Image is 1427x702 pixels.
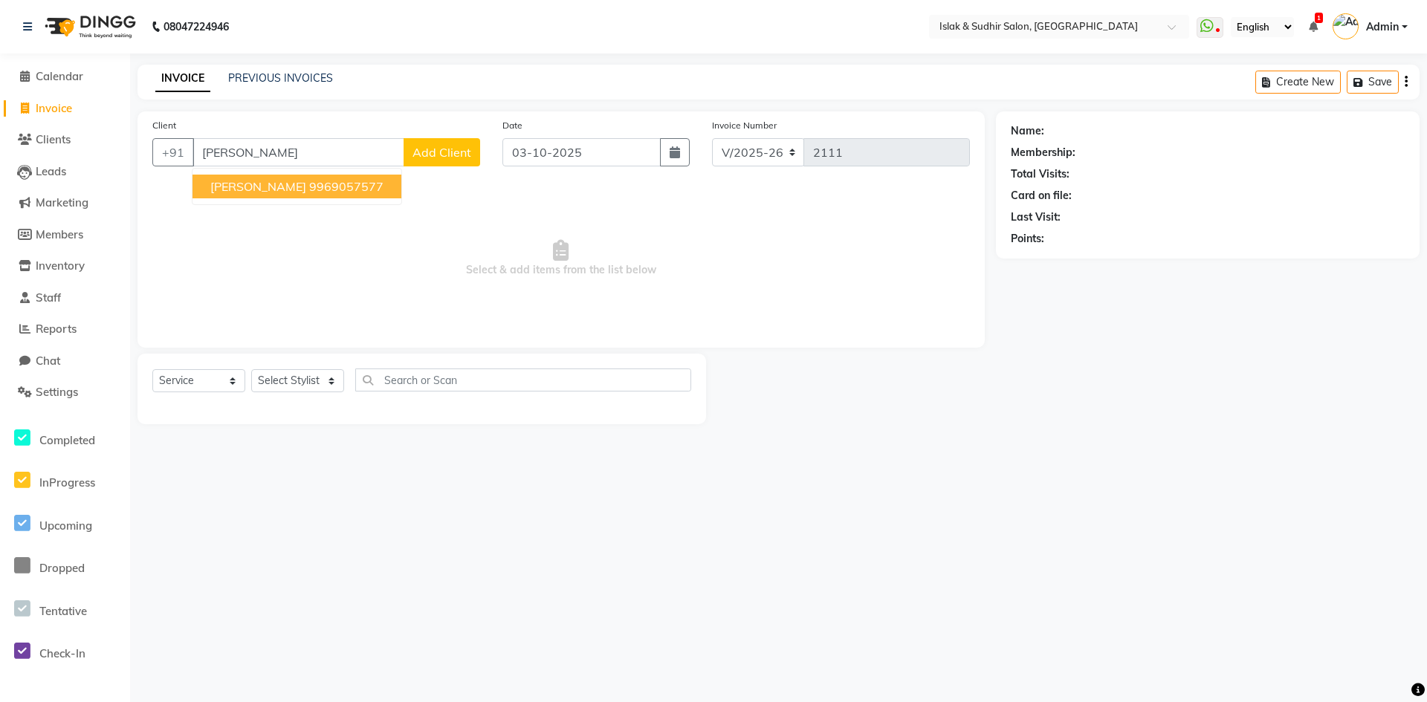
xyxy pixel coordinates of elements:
span: Upcoming [39,519,92,533]
span: InProgress [39,475,95,490]
span: Dropped [39,561,85,575]
span: Invoice [36,101,72,115]
span: Add Client [412,145,471,160]
a: Staff [4,290,126,307]
button: Add Client [404,138,480,166]
a: INVOICE [155,65,210,92]
span: Chat [36,354,60,368]
label: Date [502,119,522,132]
a: PREVIOUS INVOICES [228,71,333,85]
div: Last Visit: [1011,209,1061,225]
img: Admin [1333,13,1359,39]
input: Search by Name/Mobile/Email/Code [192,138,404,166]
span: 1 [1315,13,1323,23]
a: Inventory [4,258,126,275]
span: Marketing [36,195,88,209]
span: Inventory [36,259,85,273]
span: Tentative [39,604,87,618]
a: Reports [4,321,126,338]
button: +91 [152,138,194,166]
span: Select & add items from the list below [152,184,970,333]
a: Members [4,227,126,244]
span: [PERSON_NAME] [210,179,306,194]
span: Staff [36,290,61,305]
button: Create New [1255,71,1341,94]
a: 1 [1309,20,1318,33]
div: Name: [1011,123,1044,139]
label: Invoice Number [712,119,777,132]
input: Search or Scan [355,368,691,391]
span: Members [36,227,83,241]
span: Leads [36,164,66,178]
a: Marketing [4,195,126,212]
ngb-highlight: 9969057577 [309,179,384,194]
a: Invoice [4,100,126,117]
span: Reports [36,322,77,336]
span: Completed [39,433,95,447]
b: 08047224946 [164,6,229,48]
span: Clients [36,132,71,146]
span: Calendar [36,69,83,83]
span: Admin [1366,19,1399,35]
a: Calendar [4,68,126,85]
label: Client [152,119,176,132]
span: Check-In [39,646,85,660]
a: Settings [4,384,126,401]
span: Settings [36,385,78,399]
div: Total Visits: [1011,166,1070,182]
button: Save [1347,71,1399,94]
a: Leads [4,163,126,181]
div: Points: [1011,231,1044,247]
img: logo [38,6,140,48]
a: Chat [4,353,126,370]
a: Clients [4,131,126,149]
div: Card on file: [1011,188,1072,204]
div: Membership: [1011,145,1075,160]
